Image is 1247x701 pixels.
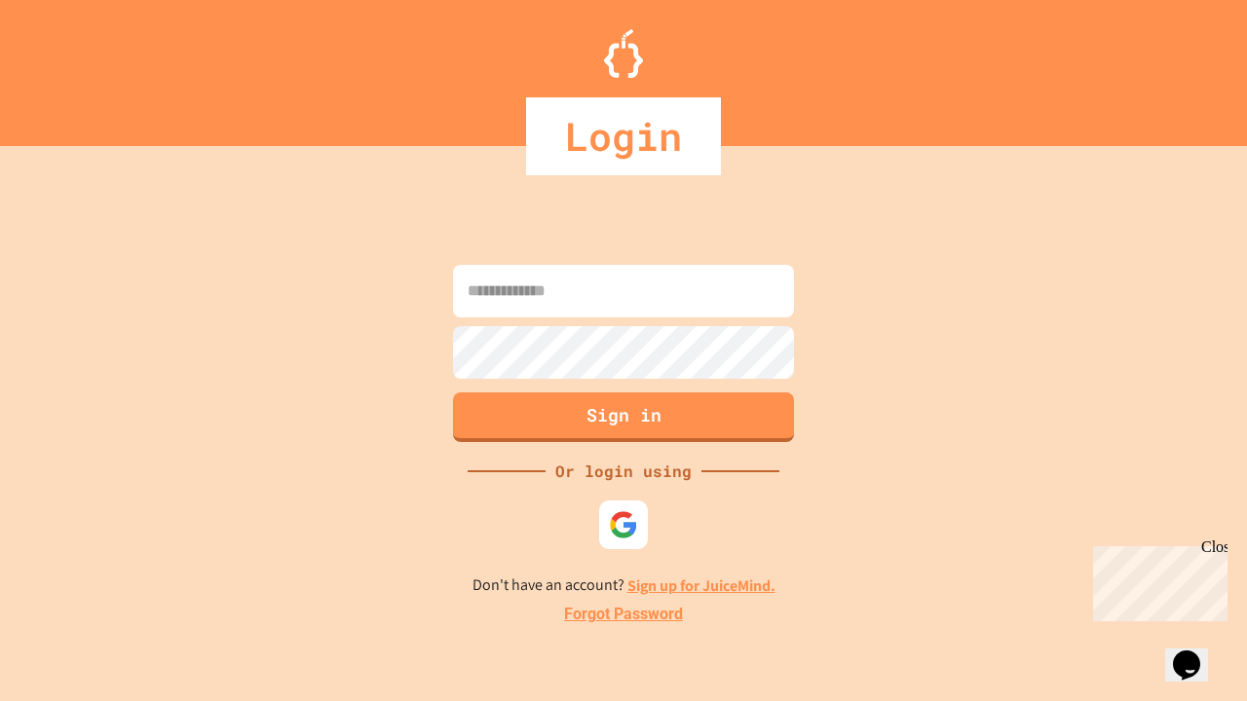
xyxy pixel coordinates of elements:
a: Forgot Password [564,603,683,626]
div: Chat with us now!Close [8,8,134,124]
div: Or login using [546,460,701,483]
img: google-icon.svg [609,510,638,539]
button: Sign in [453,392,794,442]
img: Logo.svg [604,29,643,78]
a: Sign up for JuiceMind. [627,575,775,596]
iframe: chat widget [1085,538,1228,621]
div: Login [526,97,721,175]
iframe: chat widget [1165,623,1228,682]
p: Don't have an account? [472,573,775,598]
